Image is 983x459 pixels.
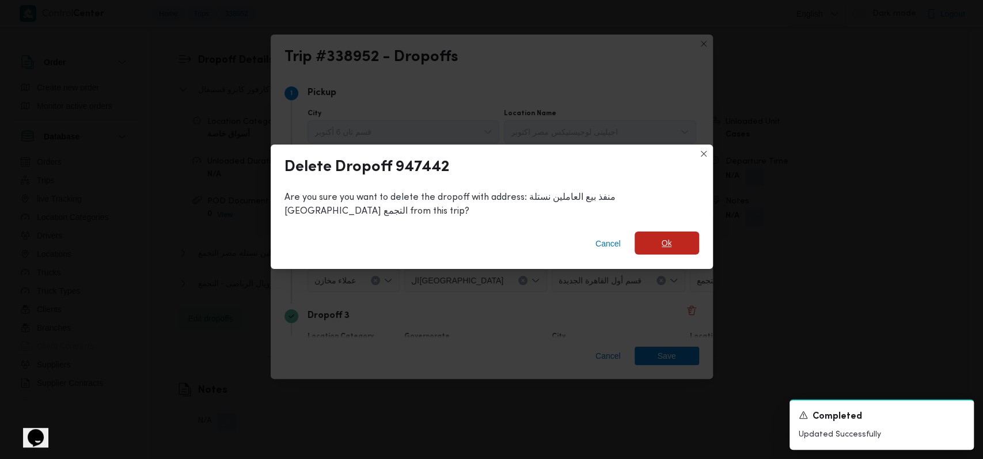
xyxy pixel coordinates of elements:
[813,410,862,424] span: Completed
[284,191,699,218] div: Are you sure you want to delete the dropoff with address: منفذ بيع العاملين نستلة [GEOGRAPHIC_DAT...
[635,232,699,255] button: Ok
[662,236,672,250] span: Ok
[591,232,625,255] button: Cancel
[595,237,621,251] span: Cancel
[799,409,965,424] div: Notification
[697,147,711,161] button: Closes this modal window
[12,413,48,447] iframe: chat widget
[799,428,965,441] p: Updated Successfully
[284,158,449,177] div: Delete Dropoff 947442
